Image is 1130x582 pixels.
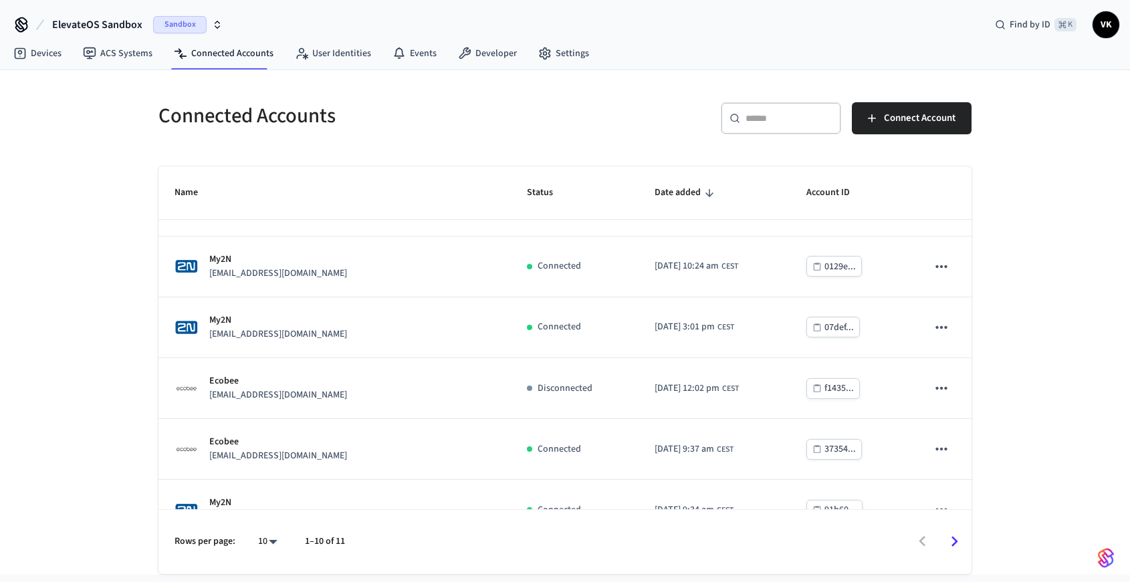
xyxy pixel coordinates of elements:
p: Connected [538,442,581,456]
span: [DATE] 9:37 am [655,442,714,456]
span: Sandbox [153,16,207,33]
button: 0129e... [806,256,862,277]
a: Events [382,41,447,65]
p: My2N [209,496,347,510]
div: 10 [251,532,284,551]
img: ecobee_logo_square [175,376,199,400]
div: 0129e... [824,259,856,275]
div: f1435... [824,380,854,397]
span: [DATE] 9:34 am [655,503,714,517]
a: ACS Systems [72,41,163,65]
p: Ecobee [209,374,347,388]
button: 07def... [806,317,860,337]
div: Europe/Warsaw [655,320,734,334]
p: Ecobee [209,435,347,449]
button: VK [1093,11,1119,38]
p: [EMAIL_ADDRESS][DOMAIN_NAME] [209,267,347,281]
p: My2N [209,313,347,327]
span: CEST [717,444,733,456]
span: Account ID [806,182,867,203]
span: Find by ID [1010,18,1050,31]
a: Connected Accounts [163,41,284,65]
p: [EMAIL_ADDRESS][DOMAIN_NAME] [209,388,347,402]
img: SeamLogoGradient.69752ec5.svg [1098,547,1114,569]
img: 2N Logo, Square [175,315,199,339]
span: CEST [717,321,734,333]
span: [DATE] 3:01 pm [655,320,715,334]
p: Connected [538,259,581,273]
div: Europe/Warsaw [655,382,739,396]
span: VK [1094,13,1118,37]
div: Europe/Warsaw [655,259,738,273]
p: [EMAIL_ADDRESS][DOMAIN_NAME] [209,327,347,341]
span: Connect Account [884,110,955,127]
span: Status [527,182,570,203]
div: Find by ID⌘ K [984,13,1087,37]
span: [DATE] 10:24 am [655,259,719,273]
img: ecobee_logo_square [175,437,199,461]
button: f1435... [806,378,860,399]
p: My2N [209,253,347,267]
p: [EMAIL_ADDRESS][DOMAIN_NAME] [209,449,347,463]
span: ElevateOS Sandbox [52,17,142,33]
div: 91b60... [824,502,857,519]
button: 91b60... [806,500,863,521]
div: 37354... [824,441,856,458]
div: Europe/Warsaw [655,442,733,456]
span: CEST [717,504,733,517]
span: CEST [721,261,738,273]
div: 07def... [824,319,854,336]
a: User Identities [284,41,382,65]
p: Connected [538,320,581,334]
h5: Connected Accounts [158,102,557,130]
span: Name [175,182,215,203]
span: ⌘ K [1054,18,1077,31]
a: Settings [528,41,600,65]
button: Go to next page [939,526,970,557]
p: 1–10 of 11 [305,535,345,549]
button: Connect Account [852,102,972,134]
p: Rows per page: [175,535,235,549]
span: [DATE] 12:02 pm [655,382,719,396]
span: Date added [655,182,718,203]
p: Connected [538,503,581,517]
div: Europe/Warsaw [655,503,733,517]
span: CEST [722,383,739,395]
a: Developer [447,41,528,65]
p: Disconnected [538,382,592,396]
img: 2N Logo, Square [175,255,199,278]
a: Devices [3,41,72,65]
img: 2N Logo, Square [175,498,199,522]
button: 37354... [806,439,862,460]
